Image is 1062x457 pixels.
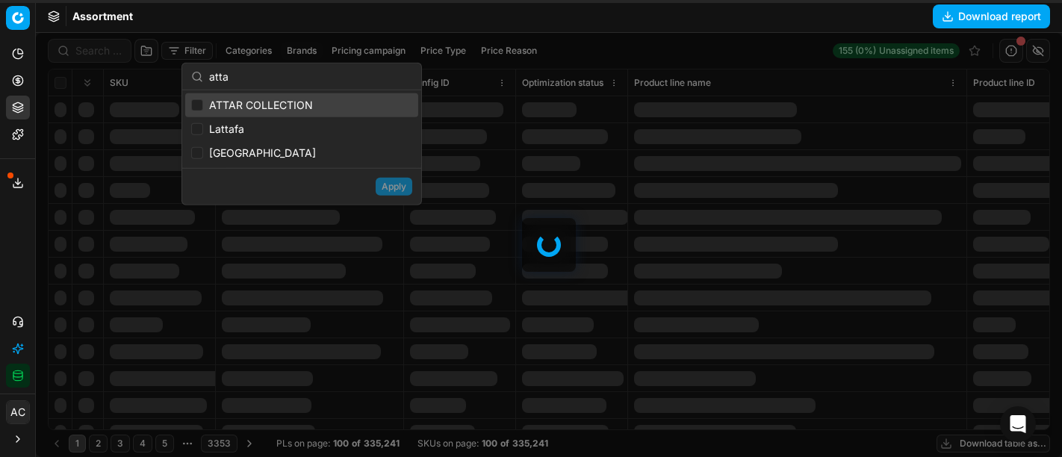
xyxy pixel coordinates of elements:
div: Lattafa [185,117,418,141]
div: Open Intercom Messenger [1000,406,1036,442]
input: Search [209,61,412,91]
span: AC [7,401,29,423]
div: ATTAR COLLECTION [185,93,418,117]
button: Download report [933,4,1050,28]
button: AC [6,400,30,424]
button: Apply [376,178,412,196]
nav: breadcrumb [72,9,133,24]
div: [GEOGRAPHIC_DATA] [185,141,418,165]
div: Suggestions [182,90,421,168]
span: Assortment [72,9,133,24]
